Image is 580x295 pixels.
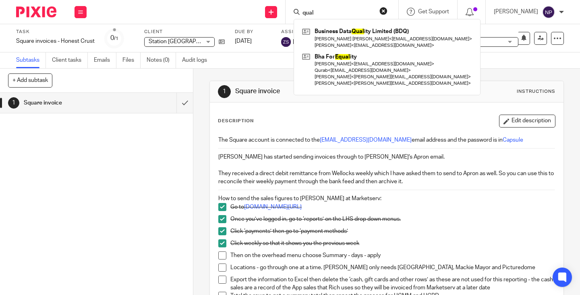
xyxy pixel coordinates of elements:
p: The Square account is connected to the email address and the password is in [218,136,555,144]
p: Once you’ve logged in, go to ‘reports’ on the LHS drop down menus. [230,215,555,223]
a: Files [122,52,141,68]
a: [DOMAIN_NAME][URL] [244,204,302,210]
h1: Square invoice [235,87,404,96]
p: They received a direct debit remittance from Wellocks weekly which I have asked them to send to A... [218,169,555,186]
p: Locations - go through one at a time. [PERSON_NAME] only needs [GEOGRAPHIC_DATA], Mackie Mayor an... [230,264,555,272]
label: Assignee [281,29,337,35]
img: svg%3E [542,6,555,19]
a: Capsule [503,137,523,143]
div: Square invoices - Honest Crust [16,37,95,45]
label: Client [144,29,225,35]
p: Go to [230,203,555,211]
div: 1 [218,85,231,98]
a: [EMAIL_ADDRESS][DOMAIN_NAME] [320,137,412,143]
p: How to send the sales figures to [PERSON_NAME] at Marketserv: [218,195,555,203]
button: Clear [379,7,387,15]
a: Subtasks [16,52,46,68]
p: [PERSON_NAME] has started sending invoices through to [PERSON_NAME]'s Apron email. [218,153,555,161]
a: Audit logs [182,52,213,68]
p: [PERSON_NAME] [494,8,538,16]
span: Get Support [418,9,449,15]
span: [PERSON_NAME] [293,38,337,46]
img: Pixie [16,6,56,17]
button: Edit description [499,115,555,128]
label: Task [16,29,95,35]
span: [DATE] [235,38,252,44]
div: 1 [8,97,19,109]
small: /1 [114,36,118,41]
h1: Square invoice [24,97,120,109]
a: Emails [94,52,116,68]
p: Export the information to Excel then delete the ‘cash, gift cards and other rows’ as these are no... [230,276,555,292]
p: Description [218,118,254,124]
a: Notes (0) [147,52,176,68]
button: + Add subtask [8,73,52,87]
p: Click ‘payments’ then go to ‘payment methods’ [230,227,555,235]
div: Instructions [517,88,555,95]
img: svg%3E [281,37,291,47]
label: Due by [235,29,271,35]
p: Click weekly so that it shows you the previous week [230,239,555,247]
input: Search [302,10,374,17]
div: 0 [110,33,118,43]
p: Then on the overhead menu choose Summary - days - apply [230,251,555,259]
span: Station [GEOGRAPHIC_DATA] [149,39,224,44]
a: Client tasks [52,52,88,68]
